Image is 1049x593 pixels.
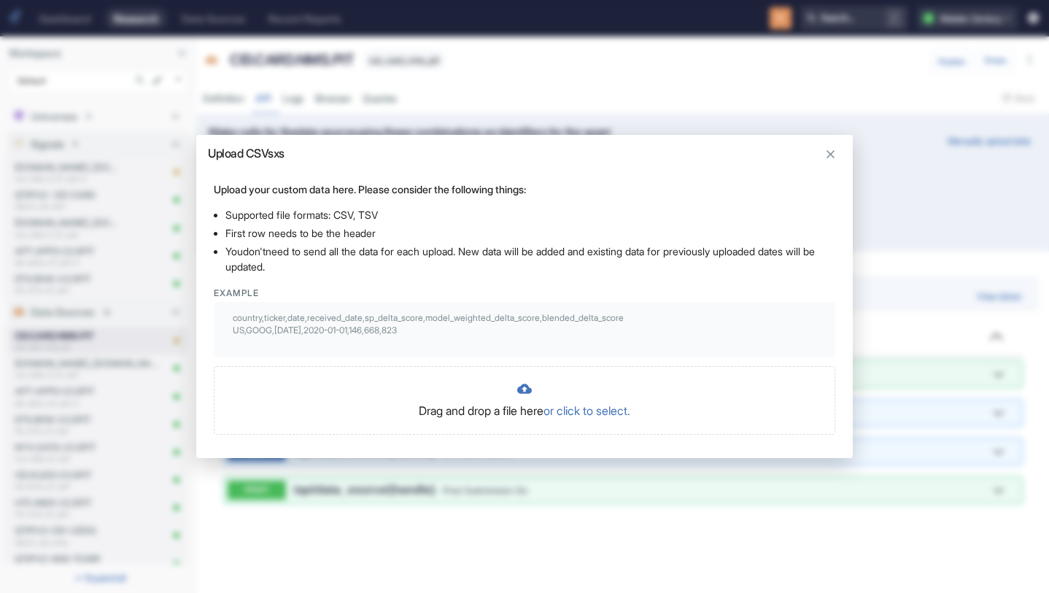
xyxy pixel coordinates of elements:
textarea: country,ticker,date,received_date,sp_delta_score,model_weighted_delta_score,blended_delta_score U... [224,309,825,352]
li: First row needs to be the header [225,225,835,241]
strong: Upload your custom data here. Please consider the following things: [214,183,526,195]
li: You don't need to send all the data for each upload. New data will be added and existing data for... [225,244,835,274]
p: Drag and drop a file here [229,402,820,419]
span: Example [214,287,259,298]
li: Supported file formats: CSV, TSV [225,207,835,222]
p: or click to select. [543,402,630,419]
h2: Upload CSVsxs [196,135,853,160]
